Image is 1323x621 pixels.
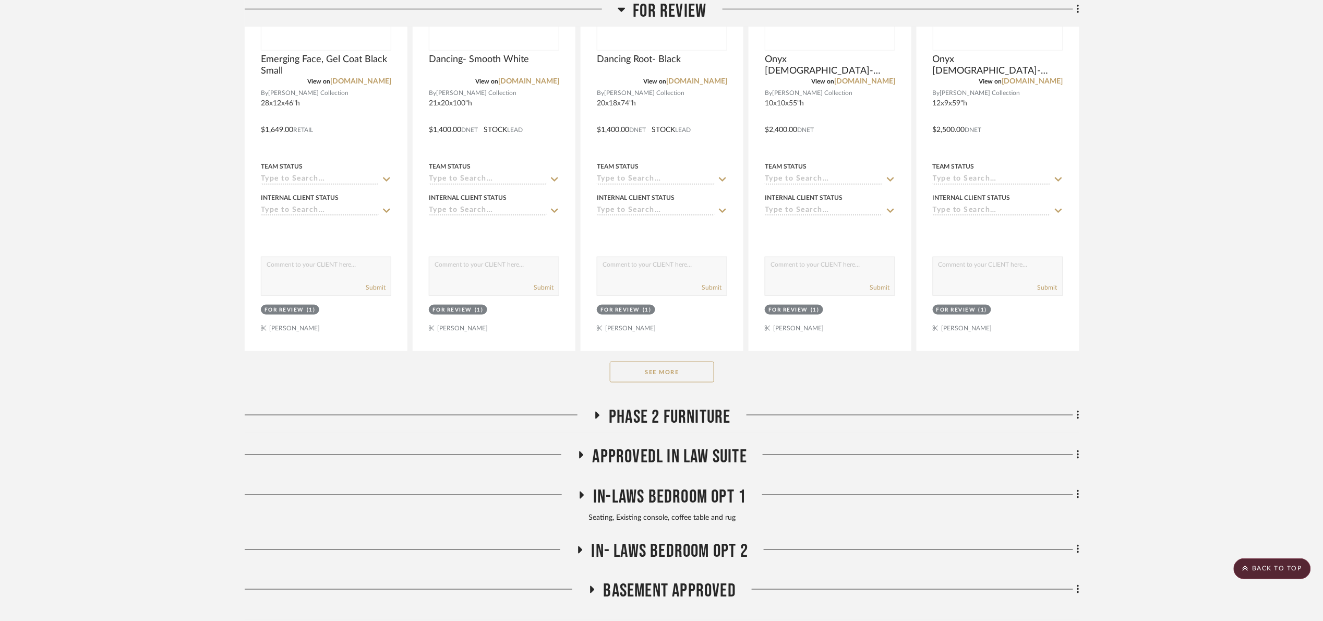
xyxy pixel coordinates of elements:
[268,88,348,98] span: [PERSON_NAME] Collection
[609,406,730,428] span: Phase 2 Furniture
[933,175,1051,185] input: Type to Search…
[261,175,379,185] input: Type to Search…
[933,162,975,171] div: Team Status
[604,88,684,98] span: [PERSON_NAME] Collection
[475,78,498,85] span: View on
[498,78,559,85] a: [DOMAIN_NAME]
[936,306,976,314] div: For Review
[429,54,529,65] span: Dancing- Smooth White
[979,306,988,314] div: (1)
[1038,283,1057,292] button: Submit
[429,162,471,171] div: Team Status
[261,88,268,98] span: By
[811,78,834,85] span: View on
[429,88,436,98] span: By
[702,283,721,292] button: Submit
[933,206,1051,216] input: Type to Search…
[597,88,604,98] span: By
[534,283,554,292] button: Submit
[436,88,516,98] span: [PERSON_NAME] Collection
[597,193,675,202] div: Internal Client Status
[940,88,1020,98] span: [PERSON_NAME] Collection
[261,54,391,77] span: Emerging Face, Gel Coat Black Small
[366,283,386,292] button: Submit
[604,580,736,603] span: Basement APPROVED
[933,54,1063,77] span: Onyx [DEMOGRAPHIC_DATA]- White
[307,78,330,85] span: View on
[261,162,303,171] div: Team Status
[610,362,714,383] button: See More
[643,306,652,314] div: (1)
[592,541,748,563] span: In- Laws Bedroom Opt 2
[261,193,339,202] div: Internal Client Status
[870,283,889,292] button: Submit
[593,486,746,508] span: In-Laws Bedroom Opt 1
[429,175,547,185] input: Type to Search…
[765,206,883,216] input: Type to Search…
[593,446,747,468] span: Approvedl In Law Suite
[1234,558,1311,579] scroll-to-top-button: BACK TO TOP
[330,78,391,85] a: [DOMAIN_NAME]
[597,162,639,171] div: Team Status
[597,206,715,216] input: Type to Search…
[597,54,681,65] span: Dancing Root- Black
[475,306,484,314] div: (1)
[429,206,547,216] input: Type to Search…
[765,54,895,77] span: Onyx [DEMOGRAPHIC_DATA]- White
[432,306,472,314] div: For Review
[811,306,820,314] div: (1)
[834,78,895,85] a: [DOMAIN_NAME]
[264,306,304,314] div: For Review
[307,306,316,314] div: (1)
[772,88,852,98] span: [PERSON_NAME] Collection
[429,193,507,202] div: Internal Client Status
[1002,78,1063,85] a: [DOMAIN_NAME]
[597,175,715,185] input: Type to Search…
[765,193,843,202] div: Internal Client Status
[261,206,379,216] input: Type to Search…
[245,512,1079,524] div: Seating, Existing console, coffee table and rug
[600,306,640,314] div: For Review
[933,193,1011,202] div: Internal Client Status
[765,88,772,98] span: By
[979,78,1002,85] span: View on
[768,306,808,314] div: For Review
[933,88,940,98] span: By
[765,175,883,185] input: Type to Search…
[666,78,727,85] a: [DOMAIN_NAME]
[643,78,666,85] span: View on
[765,162,807,171] div: Team Status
